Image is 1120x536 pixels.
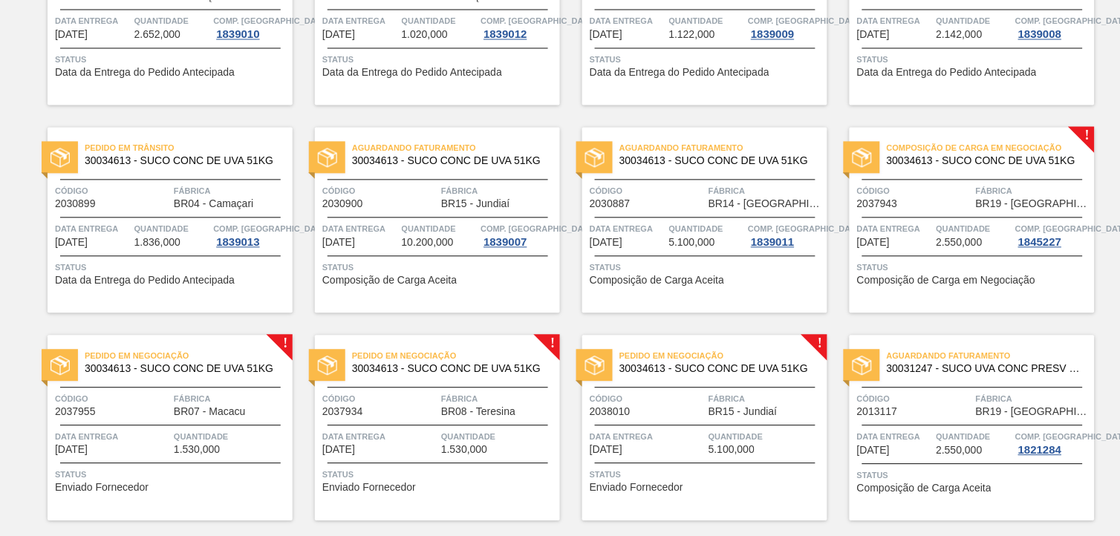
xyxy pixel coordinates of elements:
span: Status [55,53,289,68]
span: Aguardando Faturamento [352,141,560,156]
span: BR08 - Teresina [441,407,515,418]
span: Quantidade [669,222,745,237]
span: Composição de Carga em Negociação [887,141,1095,156]
span: Código [590,392,705,407]
a: Comp. [GEOGRAPHIC_DATA]1839011 [748,222,824,249]
a: statusPedido em Trânsito30034613 - SUCO CONC DE UVA 51KGCódigo2030899FábricaBR04 - CamaçariData e... [25,128,293,313]
span: Status [590,261,824,275]
span: Quantidade [937,222,1012,237]
a: Comp. [GEOGRAPHIC_DATA]1839010 [213,14,289,41]
span: 2038010 [590,407,631,418]
span: Data entrega [55,430,170,445]
span: Data entrega [590,14,665,29]
div: 1839012 [481,29,530,41]
span: Comp. Carga [213,222,328,237]
span: Status [857,53,1091,68]
span: Data entrega [322,14,398,29]
span: 30034613 - SUCO CONC DE UVA 51KG [85,156,281,167]
img: status [318,148,337,168]
span: Status [322,53,556,68]
span: Data da Entrega do Pedido Antecipada [857,68,1037,79]
a: !statusPedido em Negociação30034613 - SUCO CONC DE UVA 51KGCódigo2037934FábricaBR08 - TeresinaDat... [293,336,560,521]
span: 2030900 [322,199,363,210]
a: statusAguardando Faturamento30031247 - SUCO UVA CONC PRESV 255KGCódigo2013117FábricaBR19 - [GEOGR... [827,336,1095,521]
span: 08/10/2025 [857,238,890,249]
span: Quantidade [709,430,824,445]
span: Enviado Fornecedor [590,483,683,494]
a: Comp. [GEOGRAPHIC_DATA]1839008 [1015,14,1091,41]
span: Data da Entrega do Pedido Antecipada [322,68,502,79]
span: Quantidade [402,14,478,29]
span: Enviado Fornecedor [55,483,149,494]
span: Código [322,184,437,199]
span: 10/10/2025 [857,445,890,457]
span: Status [590,468,824,483]
img: status [51,148,70,168]
span: BR19 - Nova Rio [976,199,1091,210]
span: Comp. Carga [748,14,863,29]
div: 1839011 [748,237,797,249]
span: 22/09/2025 [55,30,88,41]
span: 26/09/2025 [55,238,88,249]
span: Data entrega [590,430,705,445]
span: Data entrega [322,222,398,237]
span: 23/09/2025 [857,30,890,41]
span: Fábrica [441,184,556,199]
div: 1821284 [1015,445,1064,457]
a: Comp. [GEOGRAPHIC_DATA]1845227 [1015,222,1091,249]
a: !statusPedido em Negociação30034613 - SUCO CONC DE UVA 51KGCódigo2038010FábricaBR15 - JundiaíData... [560,336,827,521]
span: Data entrega [322,430,437,445]
a: Comp. [GEOGRAPHIC_DATA]1821284 [1015,430,1091,457]
div: 1839008 [1015,29,1064,41]
span: Código [590,184,705,199]
span: 5.100,000 [709,445,755,456]
span: Quantidade [134,14,210,29]
span: Composição de Carga em Negociação [857,275,1035,287]
span: Quantidade [937,14,1012,29]
span: Fábrica [976,392,1091,407]
span: 30034613 - SUCO CONC DE UVA 51KG [352,364,548,375]
span: Fábrica [976,184,1091,199]
span: Data entrega [55,222,131,237]
span: 2037955 [55,407,96,418]
div: 1839007 [481,237,530,249]
a: statusAguardando Faturamento30034613 - SUCO CONC DE UVA 51KGCódigo2030887FábricaBR14 - [GEOGRAPHI... [560,128,827,313]
span: 2037934 [322,407,363,418]
span: Data entrega [55,14,131,29]
a: Comp. [GEOGRAPHIC_DATA]1839012 [481,14,556,41]
span: BR04 - Camaçari [174,199,253,210]
span: Pedido em Negociação [619,349,827,364]
span: 2030887 [590,199,631,210]
span: Comp. Carga [748,222,863,237]
span: BR15 - Jundiaí [709,407,778,418]
span: 2013117 [857,407,898,418]
img: status [585,356,605,376]
span: 2.652,000 [134,30,180,41]
span: Aguardando Faturamento [619,141,827,156]
span: Comp. Carga [213,14,328,29]
span: Fábrica [709,184,824,199]
img: status [853,148,872,168]
span: 29/09/2025 [590,238,622,249]
span: Status [322,261,556,275]
span: Código [857,184,972,199]
span: 5.100,000 [669,238,715,249]
span: Comp. Carga [481,222,596,237]
span: Pedido em Trânsito [85,141,293,156]
span: Quantidade [134,222,210,237]
span: 09/10/2025 [590,445,622,456]
span: Comp. Carga [481,14,596,29]
span: Status [55,261,289,275]
span: BR14 - Curitibana [709,199,824,210]
span: 08/10/2025 [55,445,88,456]
span: 2.550,000 [937,445,983,457]
span: 2.550,000 [937,238,983,249]
span: Data entrega [590,222,665,237]
span: 1.530,000 [441,445,487,456]
a: !statusComposição de Carga em Negociação30034613 - SUCO CONC DE UVA 51KGCódigo2037943FábricaBR19 ... [827,128,1095,313]
span: 30034613 - SUCO CONC DE UVA 51KG [887,156,1083,167]
span: Data entrega [857,222,933,237]
span: 2.142,000 [937,30,983,41]
span: Status [590,53,824,68]
span: 30034613 - SUCO CONC DE UVA 51KG [352,156,548,167]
